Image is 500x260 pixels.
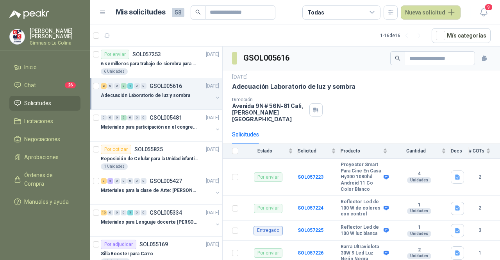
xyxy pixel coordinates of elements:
div: Unidades [407,253,431,259]
div: 0 [141,210,146,215]
div: 0 [101,115,107,120]
a: SOL057226 [298,250,323,256]
div: 2 [101,83,107,89]
div: 0 [141,83,146,89]
p: Avenida 9N # 56N-81 Cali , [PERSON_NAME][GEOGRAPHIC_DATA] [232,102,306,122]
h3: GSOL005616 [243,52,291,64]
p: [DATE] [206,146,219,153]
p: Adecuación Laboratorio de luz y sombra [101,92,190,99]
p: Silla Booster para Carro [101,250,153,258]
p: Gimnasio La Colina [30,41,80,45]
span: Inicio [24,63,37,72]
p: Materiales para Lenguaje docente [PERSON_NAME] [101,219,198,226]
div: Entregado [254,226,283,235]
div: 0 [114,210,120,215]
p: [PERSON_NAME] [PERSON_NAME] [30,28,80,39]
p: [DATE] [206,178,219,185]
div: 0 [114,83,120,89]
a: Chat26 [9,78,80,93]
p: [DATE] [206,51,219,58]
div: 5 [107,178,113,184]
a: Por cotizarSOL055825[DATE] Reposición de Celular para la Unidad infantil (con forro, y vidrio pro... [90,142,222,173]
span: search [395,56,400,61]
div: 0 [107,83,113,89]
b: Reflector Led de 100 W de colores con control [341,199,382,217]
div: 0 [134,210,140,215]
div: 0 [134,83,140,89]
div: 0 [121,210,127,215]
p: Reposición de Celular para la Unidad infantil (con forro, y vidrio protector) [101,155,198,163]
th: Docs [451,143,469,159]
a: SOL057224 [298,205,323,211]
div: 6 Unidades [101,68,128,75]
div: 0 [114,115,120,120]
span: 58 [172,8,184,17]
p: [DATE] [232,74,248,81]
a: SOL057223 [298,174,323,180]
p: SOL055825 [134,147,163,152]
div: Unidades [407,231,431,237]
p: [DATE] [206,209,219,217]
span: Manuales y ayuda [24,197,69,206]
b: SOL057225 [298,228,323,233]
span: Chat [24,81,36,90]
div: 0 [114,178,120,184]
span: search [195,9,201,15]
span: 26 [65,82,76,88]
div: 3 [101,178,107,184]
span: Cantidad [392,148,440,154]
div: 0 [141,115,146,120]
button: Mís categorías [432,28,491,43]
a: Solicitudes [9,96,80,111]
b: 2 [392,247,446,253]
div: 0 [127,178,133,184]
b: 2 [469,204,491,212]
div: 3 [121,83,127,89]
b: 1 [469,249,491,257]
a: 16 0 0 0 5 0 0 GSOL005334[DATE] Materiales para Lenguaje docente [PERSON_NAME] [101,208,221,233]
div: 0 [134,178,140,184]
p: Adecuación Laboratorio de luz y sombra [232,82,355,91]
div: Por cotizar [101,145,131,154]
div: 5 [127,210,133,215]
p: GSOL005616 [150,83,182,89]
p: Materiales para participación en el congreso, UI [101,124,198,131]
div: 1 - 16 de 16 [380,29,425,42]
button: 9 [477,5,491,20]
h1: Mis solicitudes [116,7,166,18]
a: 0 0 0 5 0 0 0 GSOL005481[DATE] Materiales para participación en el congreso, UI [101,113,221,138]
a: Por enviarSOL057253[DATE] 6 semilleros para trabajo de siembra para estudiantes en la granja6 Uni... [90,47,222,78]
a: 2 0 0 3 1 0 0 GSOL005616[DATE] Adecuación Laboratorio de luz y sombra [101,81,221,106]
p: 6 semilleros para trabajo de siembra para estudiantes en la granja [101,60,198,68]
div: 1 [127,83,133,89]
p: GSOL005334 [150,210,182,215]
span: # COTs [469,148,484,154]
div: Todas [307,8,324,17]
span: Licitaciones [24,117,53,126]
div: Por adjudicar [101,240,136,249]
th: # COTs [469,143,500,159]
span: Solicitud [298,148,330,154]
a: Aprobaciones [9,150,80,165]
b: 3 [469,227,491,234]
span: Negociaciones [24,135,60,143]
div: 0 [121,178,127,184]
button: Nueva solicitud [401,5,461,20]
div: Unidades [407,177,431,183]
div: Por enviar [254,172,282,182]
p: [DATE] [206,82,219,90]
p: Materiales para la clase de Arte: [PERSON_NAME] [101,187,198,194]
div: 5 [121,115,127,120]
p: SOL057253 [132,52,161,57]
b: 4 [392,171,446,177]
p: [DATE] [206,114,219,122]
p: Dirección [232,97,306,102]
div: Solicitudes [232,130,259,139]
span: Aprobaciones [24,153,59,161]
div: 0 [107,115,113,120]
a: 3 5 0 0 0 0 0 GSOL005427[DATE] Materiales para la clase de Arte: [PERSON_NAME] [101,176,221,201]
p: [DATE] [206,241,219,248]
span: 9 [484,4,493,11]
span: Órdenes de Compra [24,171,73,188]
